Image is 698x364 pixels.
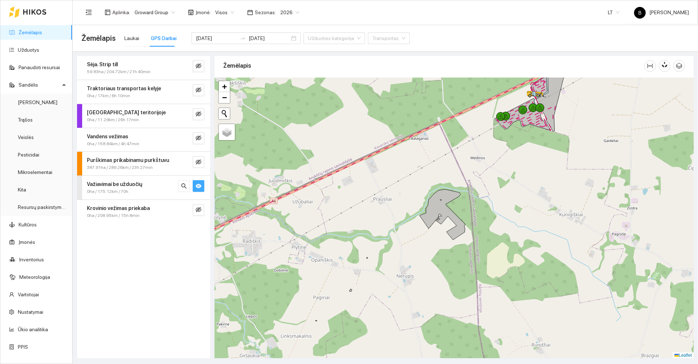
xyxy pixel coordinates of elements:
[81,32,116,44] span: Žemėlapis
[240,35,246,41] span: to
[193,108,204,120] button: eye-invisible
[249,34,290,42] input: Pabaigos data
[87,92,130,99] span: 0ha / 17km / 6h 10min
[77,80,210,104] div: Traktoriaus transportas kelyje0ha / 17km / 6h 10mineye-invisible
[105,9,111,15] span: layout
[18,134,34,140] a: Veislės
[87,164,153,171] span: 387.91ha / 289.26km / 23h 27min
[18,292,39,297] a: Vartotojai
[19,274,50,280] a: Meteorologija
[196,159,201,166] span: eye-invisible
[255,8,276,16] span: Sezonas :
[19,222,37,227] a: Kultūros
[638,7,642,19] span: B
[223,55,644,76] div: Žemėlapis
[193,204,204,216] button: eye-invisible
[77,128,210,152] div: Vandens vežimas0ha / 158.84km / 4h 47mineye-invisible
[196,8,211,16] span: Įmonė :
[77,176,210,199] div: Važiavimai be užduočių0ha / 175.12km / 70hsearcheye
[77,200,210,223] div: Krovinio vežimas priekaba0ha / 208.95km / 15h 8mineye-invisible
[18,204,67,210] a: Resursų paskirstymas
[219,108,230,119] button: Initiate a new search
[193,60,204,72] button: eye-invisible
[193,180,204,192] button: eye
[240,35,246,41] span: swap-right
[77,104,210,128] div: [GEOGRAPHIC_DATA] teritorijoje0ha / 11.29km / 26h 17mineye-invisible
[85,9,92,16] span: menu-fold
[135,7,175,18] span: Groward Group
[77,152,210,175] div: Purškimas prikabinamu purkštuvu387.91ha / 289.26km / 23h 27mineye-invisible
[222,82,227,91] span: +
[18,344,28,350] a: PPIS
[215,7,234,18] span: Visos
[219,92,230,103] a: Zoom out
[193,156,204,168] button: eye-invisible
[19,257,44,262] a: Inventorius
[18,327,48,332] a: Ūkio analitika
[19,64,60,70] a: Panaudoti resursai
[178,180,190,192] button: search
[645,63,655,69] span: column-width
[18,117,33,123] a: Trąšos
[19,239,35,245] a: Įmonės
[196,111,201,118] span: eye-invisible
[219,81,230,92] a: Zoom in
[193,84,204,96] button: eye-invisible
[151,34,177,42] div: GPS Darbai
[196,87,201,94] span: eye-invisible
[608,7,619,18] span: LT
[18,169,52,175] a: Mikroelementai
[18,47,39,53] a: Užduotys
[18,152,39,158] a: Pesticidai
[188,9,194,15] span: shop
[196,183,201,190] span: eye
[18,99,57,105] a: [PERSON_NAME]
[196,63,201,70] span: eye-invisible
[87,86,161,91] strong: Traktoriaus transportas kelyje
[18,309,43,315] a: Nustatymai
[196,135,201,142] span: eye-invisible
[219,124,235,140] a: Layers
[247,9,253,15] span: calendar
[124,34,139,42] div: Laukai
[674,353,692,358] a: Leaflet
[19,78,60,92] span: Sandėlis
[196,34,237,42] input: Pradžios data
[181,183,187,190] span: search
[87,188,128,195] span: 0ha / 175.12km / 70h
[87,68,151,75] span: 59.83ha / 204.72km / 21h 40min
[87,134,128,139] strong: Vandens vežimas
[87,110,166,115] strong: [GEOGRAPHIC_DATA] teritorijoje
[87,62,118,67] strong: Sėja. Strip till
[634,9,689,15] span: [PERSON_NAME]
[87,141,139,147] span: 0ha / 158.84km / 4h 47min
[87,116,139,123] span: 0ha / 11.29km / 26h 17min
[87,157,169,163] strong: Purškimas prikabinamu purkštuvu
[18,187,26,193] a: Kita
[196,207,201,214] span: eye-invisible
[77,56,210,80] div: Sėja. Strip till59.83ha / 204.72km / 21h 40mineye-invisible
[112,8,130,16] span: Aplinka :
[87,212,140,219] span: 0ha / 208.95km / 15h 8min
[19,29,42,35] a: Žemėlapis
[280,7,299,18] span: 2026
[222,93,227,102] span: −
[193,132,204,144] button: eye-invisible
[87,181,142,187] strong: Važiavimai be užduočių
[644,60,656,72] button: column-width
[87,205,150,211] strong: Krovinio vežimas priekaba
[81,5,96,20] button: menu-fold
